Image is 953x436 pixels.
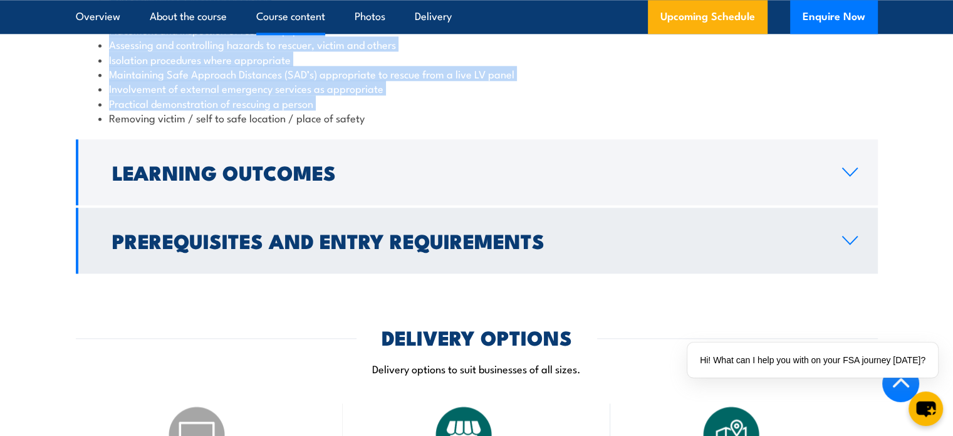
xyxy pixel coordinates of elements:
[98,52,855,66] li: Isolation procedures where appropriate
[98,110,855,125] li: Removing victim / self to safe location / place of safety
[98,96,855,110] li: Practical demonstration of rescuing a person
[382,328,572,346] h2: DELIVERY OPTIONS
[112,163,822,181] h2: Learning Outcomes
[98,37,855,51] li: Assessing and controlling hazards to rescuer, victim and others
[98,81,855,95] li: Involvement of external emergency services as appropriate
[112,231,822,249] h2: Prerequisites and Entry Requirements
[76,361,878,376] p: Delivery options to suit businesses of all sizes.
[909,391,943,426] button: chat-button
[98,66,855,81] li: Maintaining Safe Approach Distances (SAD’s) appropriate to rescue from a live LV panel
[76,208,878,274] a: Prerequisites and Entry Requirements
[76,139,878,205] a: Learning Outcomes
[687,343,938,378] div: Hi! What can I help you with on your FSA journey [DATE]?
